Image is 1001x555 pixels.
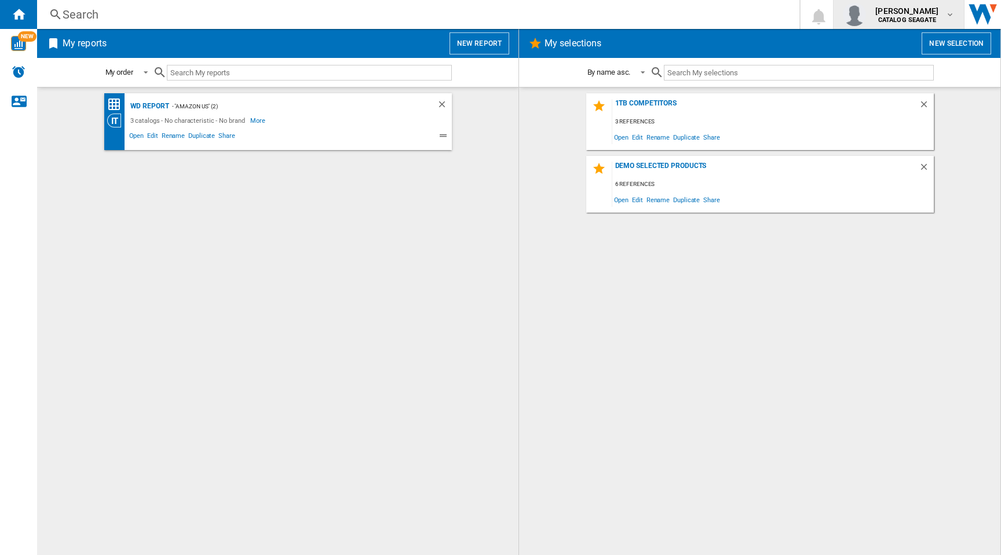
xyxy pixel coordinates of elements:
[612,192,631,207] span: Open
[612,177,934,192] div: 6 references
[612,129,631,145] span: Open
[702,129,722,145] span: Share
[11,36,26,51] img: wise-card.svg
[127,114,251,127] div: 3 catalogs - No characteristic - No brand
[107,97,127,112] div: Price Matrix
[450,32,509,54] button: New report
[843,3,866,26] img: profile.jpg
[664,65,933,81] input: Search My selections
[612,99,919,115] div: 1TB competitors
[630,192,645,207] span: Edit
[878,16,936,24] b: CATALOG SEAGATE
[702,192,722,207] span: Share
[127,130,146,144] span: Open
[167,65,452,81] input: Search My reports
[60,32,109,54] h2: My reports
[919,99,934,115] div: Delete
[630,129,645,145] span: Edit
[875,5,938,17] span: [PERSON_NAME]
[105,68,133,76] div: My order
[671,192,702,207] span: Duplicate
[160,130,187,144] span: Rename
[12,65,25,79] img: alerts-logo.svg
[250,114,267,127] span: More
[587,68,631,76] div: By name asc.
[645,129,671,145] span: Rename
[127,99,169,114] div: WD report
[217,130,237,144] span: Share
[542,32,604,54] h2: My selections
[187,130,217,144] span: Duplicate
[145,130,160,144] span: Edit
[18,31,36,42] span: NEW
[107,114,127,127] div: Category View
[612,115,934,129] div: 3 references
[645,192,671,207] span: Rename
[612,162,919,177] div: Demo selected products
[63,6,769,23] div: Search
[922,32,991,54] button: New selection
[671,129,702,145] span: Duplicate
[169,99,414,114] div: - "amazon us" (2)
[919,162,934,177] div: Delete
[437,99,452,114] div: Delete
